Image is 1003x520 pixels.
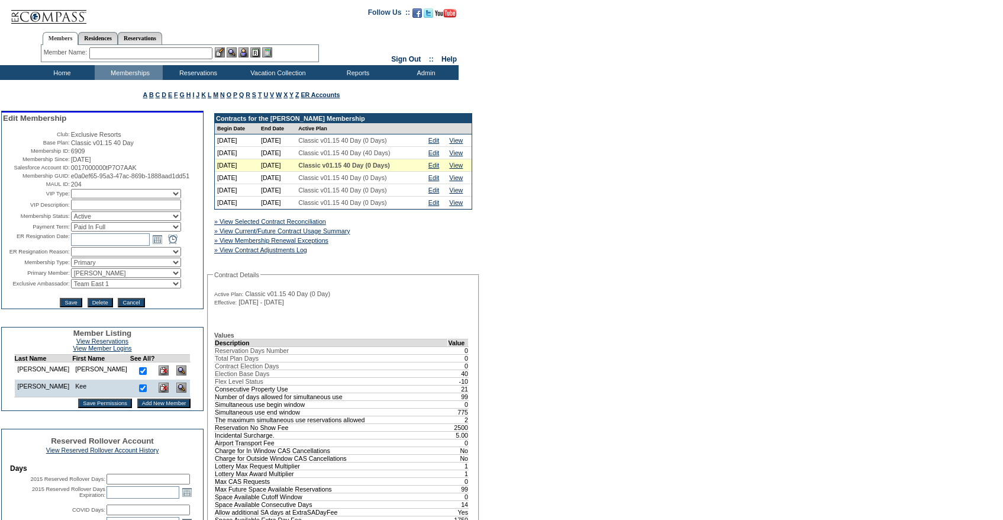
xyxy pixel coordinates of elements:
span: :: [429,55,434,63]
label: 2015 Reserved Rollover Days: [30,476,105,482]
td: Days [10,464,195,473]
td: 1 [448,462,469,470]
td: Base Plan: [3,139,70,146]
td: [DATE] [215,147,259,159]
td: The maximum simultaneous use reservations allowed [215,416,448,423]
a: E [168,91,172,98]
span: Election Base Days [215,370,269,377]
td: Admin [391,65,459,80]
a: Help [441,55,457,63]
a: H [186,91,191,98]
a: » View Membership Renewal Exceptions [214,237,328,244]
span: Classic v01.15 40 Day (0 Days) [298,199,386,206]
td: Payment Term: [3,222,70,232]
td: Active Plan [296,123,426,134]
td: [DATE] [259,184,296,197]
td: First Name [72,355,130,362]
td: Exclusive Ambassador: [3,279,70,288]
td: Follow Us :: [368,7,410,21]
td: Lottery Max Request Multiplier [215,462,448,470]
span: Classic v01.15 40 Day (0 Days) [298,187,386,194]
td: No [448,454,469,462]
td: Reservation No Show Fee [215,423,448,431]
a: W [276,91,282,98]
a: ER Accounts [301,91,340,98]
a: I [192,91,194,98]
td: [DATE] [259,147,296,159]
td: [PERSON_NAME] [14,362,72,380]
span: e0a0ef65-95a3-47ac-869b-1888aad1dd51 [71,172,189,179]
a: K [201,91,206,98]
a: G [179,91,184,98]
td: See All? [130,355,155,362]
td: Contracts for the [PERSON_NAME] Membership [215,114,472,123]
a: P [233,91,237,98]
a: J [196,91,199,98]
td: Memberships [95,65,163,80]
a: View [449,137,463,144]
td: Club: [3,131,70,138]
td: [DATE] [215,134,259,147]
img: Reservations [250,47,260,57]
td: Space Available Consecutive Days [215,500,448,508]
td: Number of days allowed for simultaneous use [215,393,448,400]
td: Kee [72,380,130,397]
td: Simultaneous use begin window [215,400,448,408]
div: Member Name: [44,47,89,57]
td: [DATE] [215,197,259,209]
td: Reservations [163,65,231,80]
a: » View Selected Contract Reconciliation [214,218,326,225]
td: 0 [448,354,469,362]
span: Edit Membership [3,114,66,123]
td: Max Future Space Available Reservations [215,485,448,493]
a: View [449,199,463,206]
a: A [143,91,147,98]
legend: Contract Details [213,271,260,278]
td: Allow additional SA days at ExtraSADayFee [215,508,448,516]
a: View Reservations [76,338,128,345]
img: Delete [159,365,169,375]
img: Delete [159,383,169,393]
a: Edit [428,174,439,181]
label: COVID Days: [72,507,105,513]
span: Classic v01.15 40 Day [71,139,134,146]
td: Space Available Cutoff Window [215,493,448,500]
input: Cancel [118,298,144,307]
td: 775 [448,408,469,416]
td: -10 [448,377,469,385]
img: Follow us on Twitter [424,8,433,18]
a: U [263,91,268,98]
td: [DATE] [215,172,259,184]
span: [DATE] [71,156,91,163]
a: N [220,91,225,98]
a: B [149,91,154,98]
td: Airport Transport Fee [215,439,448,447]
td: 99 [448,393,469,400]
td: Membership Status: [3,211,70,221]
a: Edit [428,162,439,169]
td: [DATE] [259,172,296,184]
span: Member Listing [73,329,132,338]
td: Lottery Max Award Multiplier [215,470,448,477]
span: Exclusive Resorts [71,131,121,138]
span: Classic v01.15 40 Day (0 Day) [245,290,330,297]
a: View Member Logins [73,345,131,352]
a: S [252,91,256,98]
a: View [449,162,463,169]
td: End Date [259,123,296,134]
a: X [283,91,288,98]
a: Open the calendar popup. [151,233,164,246]
td: 99 [448,485,469,493]
a: V [270,91,274,98]
td: Salesforce Account ID: [3,164,70,171]
td: 40 [448,370,469,377]
td: ER Resignation Reason: [3,247,70,256]
td: Membership ID: [3,147,70,155]
span: Contract Election Days [215,362,279,370]
td: Begin Date [215,123,259,134]
td: Description [215,339,448,346]
img: Impersonate [238,47,249,57]
input: Add New Member [137,399,191,408]
td: [DATE] [259,197,296,209]
input: Save Permissions [78,399,132,408]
